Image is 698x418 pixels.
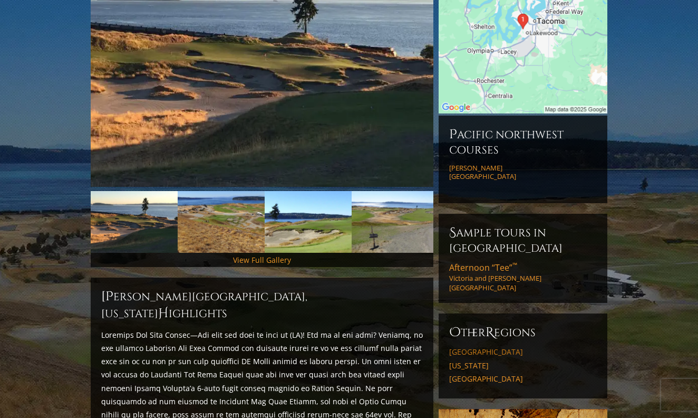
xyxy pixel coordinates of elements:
[449,224,597,255] h6: Sample Tours in [GEOGRAPHIC_DATA]
[512,261,517,270] sup: ™
[158,305,169,322] span: H
[486,324,494,341] span: R
[449,164,516,181] a: [PERSON_NAME][GEOGRAPHIC_DATA]
[449,324,461,341] span: O
[449,262,597,292] a: Afternoon “Tee”™Victoria and [PERSON_NAME][GEOGRAPHIC_DATA]
[449,126,597,157] h6: Pacific Northwest Courses
[449,374,597,384] a: [GEOGRAPHIC_DATA]
[101,288,423,322] h2: [PERSON_NAME][GEOGRAPHIC_DATA], [US_STATE] ighlights
[449,324,597,341] h6: ther egions
[449,361,597,370] a: [US_STATE]
[233,255,291,265] a: View Full Gallery
[449,347,597,357] a: [GEOGRAPHIC_DATA]
[449,262,517,273] span: Afternoon “Tee”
